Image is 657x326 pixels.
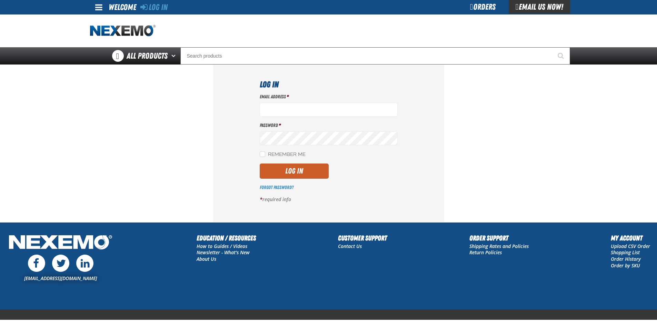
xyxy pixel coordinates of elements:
[260,93,398,100] label: Email Address
[197,256,216,262] a: About Us
[611,262,640,269] a: Order by SKU
[197,233,256,243] h2: Education / Resources
[611,243,650,249] a: Upload CSV Order
[180,47,570,65] input: Search
[469,233,529,243] h2: Order Support
[260,185,293,190] a: Forgot Password?
[469,243,529,249] a: Shipping Rates and Policies
[169,47,180,65] button: Open All Products pages
[7,233,114,253] img: Nexemo Logo
[260,151,306,158] label: Remember Me
[338,233,387,243] h2: Customer Support
[127,50,168,62] span: All Products
[260,78,398,91] h1: Log In
[338,243,362,249] a: Contact Us
[260,151,265,157] input: Remember Me
[197,243,247,249] a: How to Guides / Videos
[90,25,156,37] img: Nexemo logo
[611,233,650,243] h2: My Account
[260,164,329,179] button: Log In
[260,122,398,129] label: Password
[260,196,398,203] p: required info
[553,47,570,65] button: Start Searching
[24,275,97,281] a: [EMAIL_ADDRESS][DOMAIN_NAME]
[90,25,156,37] a: Home
[197,249,250,256] a: Newsletter - What's New
[611,256,641,262] a: Order History
[611,249,640,256] a: Shopping List
[140,2,168,12] a: Log In
[469,249,502,256] a: Return Policies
